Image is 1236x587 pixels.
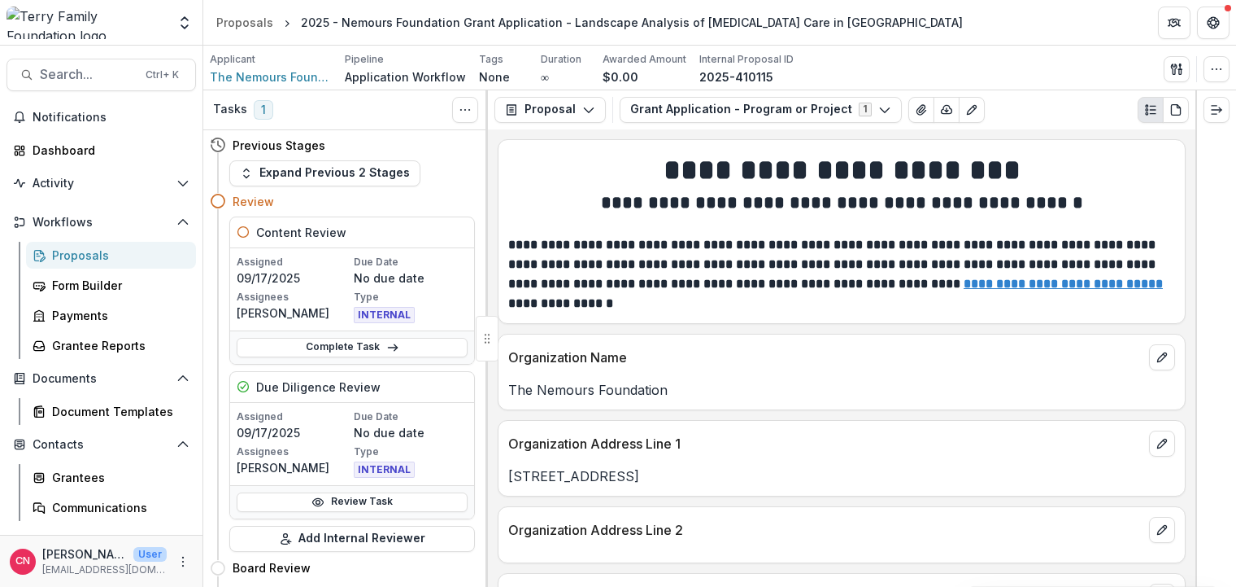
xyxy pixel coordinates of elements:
div: Form Builder [52,277,183,294]
p: [STREET_ADDRESS] [508,467,1175,486]
button: Proposal [494,97,606,123]
button: Expand right [1203,97,1229,123]
button: Grant Application - Program or Project1 [620,97,902,123]
a: Complete Task [237,338,468,357]
p: Awarded Amount [603,52,686,67]
span: Search... [40,67,136,82]
a: Payments [26,302,196,329]
button: Toggle View Cancelled Tasks [452,97,478,123]
span: 1 [254,100,273,120]
p: Organization Address Line 1 [508,434,1142,453]
p: Assigned [237,410,350,424]
div: Document Templates [52,403,183,420]
button: View Attached Files [908,97,934,123]
div: Grantees [52,469,183,486]
p: 09/17/2025 [237,424,350,441]
p: ∞ [541,68,549,85]
span: Contacts [33,438,170,452]
a: Document Templates [26,398,196,425]
p: [PERSON_NAME] [42,545,127,563]
p: Type [354,445,468,459]
p: 2025-410115 [699,68,773,85]
button: Search... [7,59,196,91]
p: Due Date [354,255,468,269]
button: Add Internal Reviewer [229,526,475,552]
p: Organization Address Line 2 [508,520,1142,540]
a: Grantee Reports [26,332,196,359]
span: Notifications [33,111,189,125]
p: Tags [479,52,503,67]
h4: Review [233,193,274,210]
h3: Tasks [213,103,247,116]
p: Organization Name [508,348,1142,367]
span: Data & Reporting [33,534,170,548]
div: Ctrl + K [142,66,182,84]
p: Assigned [237,255,350,269]
span: INTERNAL [354,462,415,478]
a: Review Task [237,493,468,512]
div: Dashboard [33,142,183,159]
button: Open Workflows [7,209,196,235]
p: The Nemours Foundation [508,380,1175,400]
p: [EMAIL_ADDRESS][DOMAIN_NAME] [42,563,167,577]
button: Open entity switcher [173,7,196,39]
span: Workflows [33,216,170,230]
button: Open Documents [7,366,196,392]
h4: Previous Stages [233,137,325,154]
div: Payments [52,307,183,324]
button: Partners [1158,7,1190,39]
h4: Board Review [233,559,311,576]
span: Activity [33,177,170,191]
h5: Content Review [256,224,346,241]
button: Get Help [1197,7,1229,39]
div: Carol Nieves [15,556,30,567]
p: Application Workflow [345,68,466,85]
p: $0.00 [603,68,638,85]
button: PDF view [1163,97,1189,123]
p: [PERSON_NAME] [237,459,350,476]
a: Proposals [210,11,280,34]
a: Communications [26,494,196,521]
button: More [173,552,193,572]
button: Open Data & Reporting [7,528,196,554]
button: edit [1149,344,1175,370]
button: Plaintext view [1138,97,1164,123]
div: Proposals [52,247,183,264]
h5: Due Diligence Review [256,379,381,396]
button: Open Contacts [7,431,196,458]
p: 09/17/2025 [237,269,350,287]
a: Dashboard [7,137,196,164]
div: 2025 - Nemours Foundation Grant Application - Landscape Analysis of [MEDICAL_DATA] Care in [GEOGR... [301,14,963,31]
button: Expand Previous 2 Stages [229,160,420,186]
span: INTERNAL [354,307,415,323]
span: Documents [33,372,170,386]
p: No due date [354,424,468,441]
button: Edit as form [959,97,985,123]
div: Communications [52,499,183,516]
button: edit [1149,431,1175,457]
div: Grantee Reports [52,337,183,354]
div: Proposals [216,14,273,31]
a: Grantees [26,464,196,491]
p: Pipeline [345,52,384,67]
nav: breadcrumb [210,11,969,34]
p: Internal Proposal ID [699,52,794,67]
p: No due date [354,269,468,287]
p: Type [354,290,468,304]
p: User [133,547,167,562]
p: None [479,68,510,85]
a: Proposals [26,242,196,269]
a: The Nemours Foundation [210,68,332,85]
p: [PERSON_NAME] [237,304,350,322]
p: Assignees [237,445,350,459]
p: Applicant [210,52,255,67]
p: Duration [541,52,581,67]
p: Due Date [354,410,468,424]
a: Form Builder [26,272,196,299]
p: Assignees [237,290,350,304]
button: Notifications [7,104,196,130]
button: Open Activity [7,170,196,196]
img: Terry Family Foundation logo [7,7,167,39]
button: edit [1149,517,1175,543]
